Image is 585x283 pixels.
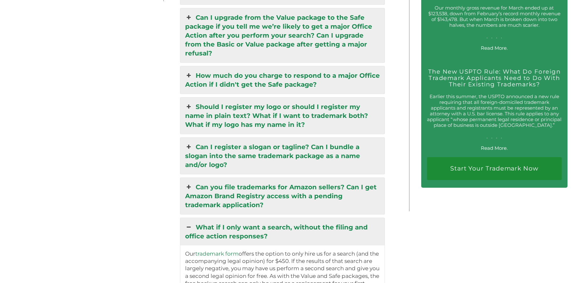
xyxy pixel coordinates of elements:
[180,66,385,94] a: How much do you charge to respond to a major Office Action if I didn't get the Safe package?
[180,8,385,62] a: Can I upgrade from the Value package to the Safe package if you tell me we’re likely to get a maj...
[427,157,561,180] a: Start Your Trademark Now
[427,5,561,40] p: Our monthly gross revenue for March ended up at $123,538, down from February’s record monthly rev...
[481,145,508,151] a: Read More.
[180,98,385,134] a: Should I register my logo or should I register my name in plain text? What if I want to trademark...
[180,138,385,174] a: Can I register a slogan or tagline? Can I bundle a slogan into the same trademark package as a na...
[180,178,385,214] a: Can you file trademarks for Amazon sellers? Can I get Amazon Brand Registry access with a pending...
[195,250,239,257] a: trademark form
[428,68,560,88] a: The New USPTO Rule: What Do Foreign Trademark Applicants Need to Do With Their Existing Trademarks?
[481,45,508,51] a: Read More.
[180,218,385,245] a: What if I only want a search, without the filing and office action responses?
[427,94,561,140] p: Earlier this summer, the USPTO announced a new rule requiring that all foreign-domiciled trademar...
